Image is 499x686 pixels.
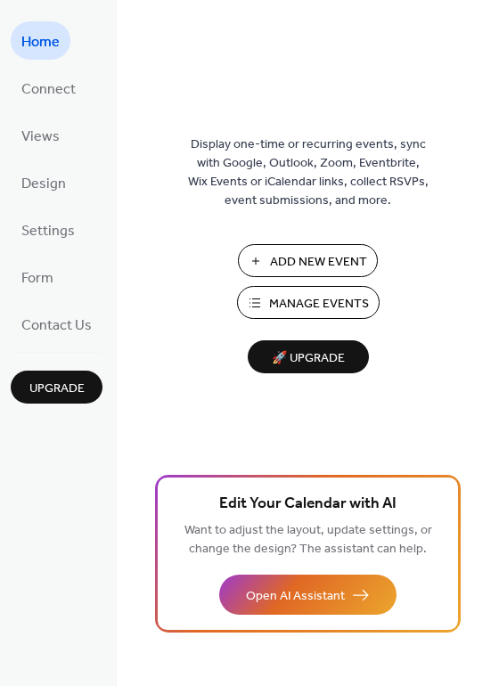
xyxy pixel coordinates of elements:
[11,257,64,296] a: Form
[258,347,358,371] span: 🚀 Upgrade
[21,123,60,151] span: Views
[248,340,369,373] button: 🚀 Upgrade
[246,587,345,606] span: Open AI Assistant
[188,135,429,210] span: Display one-time or recurring events, sync with Google, Outlook, Zoom, Eventbrite, Wix Events or ...
[21,312,92,339] span: Contact Us
[269,295,369,314] span: Manage Events
[238,244,378,277] button: Add New Event
[11,21,70,60] a: Home
[21,29,60,56] span: Home
[21,170,66,198] span: Design
[219,492,397,517] span: Edit Your Calendar with AI
[21,76,76,103] span: Connect
[11,69,86,107] a: Connect
[184,519,432,561] span: Want to adjust the layout, update settings, or change the design? The assistant can help.
[11,305,102,343] a: Contact Us
[11,116,70,154] a: Views
[219,575,397,615] button: Open AI Assistant
[237,286,380,319] button: Manage Events
[11,163,77,201] a: Design
[11,371,102,404] button: Upgrade
[21,265,53,292] span: Form
[11,210,86,249] a: Settings
[270,253,367,272] span: Add New Event
[21,217,75,245] span: Settings
[29,380,85,398] span: Upgrade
